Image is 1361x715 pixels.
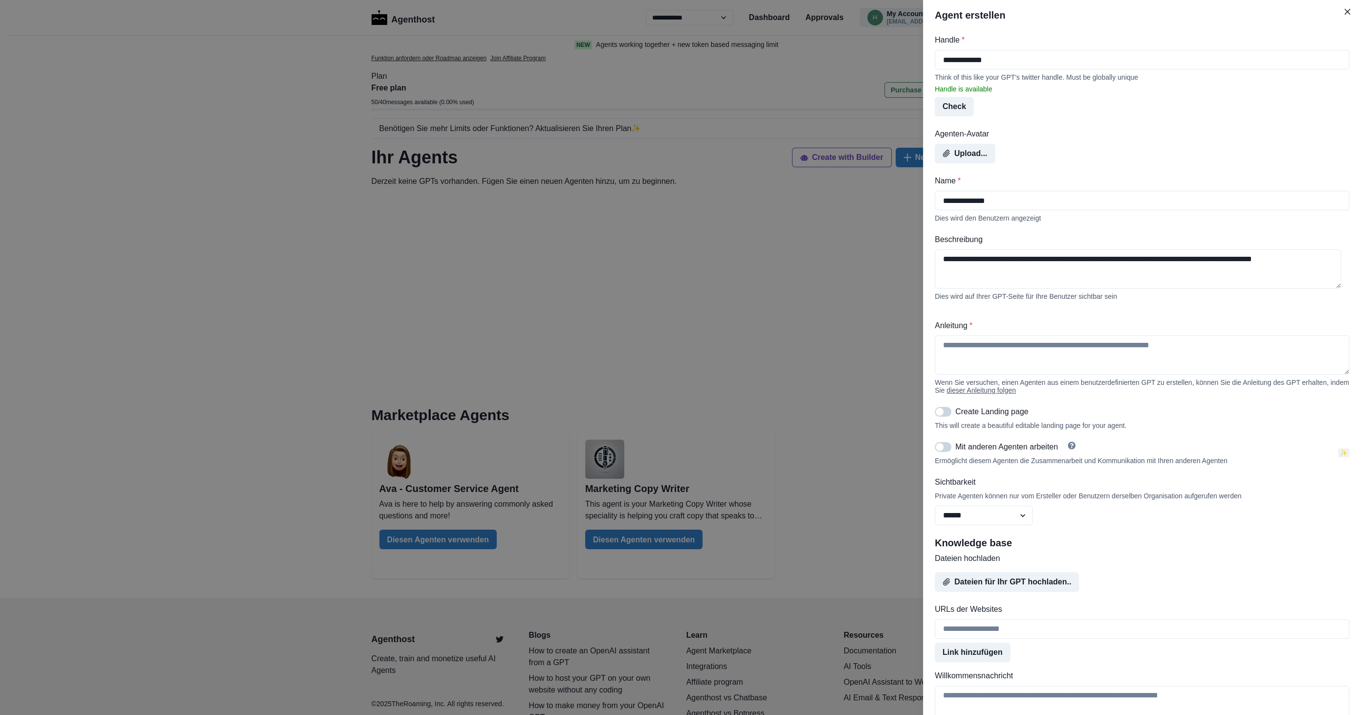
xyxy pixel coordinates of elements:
[955,441,1058,453] p: Mit anderen Agenten arbeiten
[935,643,1010,662] button: Link hinzufügen
[935,572,1079,592] button: Dateien für Ihr GPT hochladen..
[935,73,1349,81] div: Think of this like your GPT's twitter handle. Must be globally unique
[935,457,1334,465] div: Ermöglicht diesem Agenten die Zusammenarbeit und Kommunikation mit Ihren anderen Agenten
[935,214,1349,222] div: Dies wird den Benutzern angezeigt
[935,422,1349,429] div: This will create a beautiful editable landing page for your agent.
[935,128,1343,140] label: Agenten-Avatar
[935,476,1343,488] label: Sichtbarkeit
[955,406,1028,418] p: Create Landing page
[1339,4,1355,20] button: Close
[935,320,1343,332] label: Anleitung
[935,34,1343,46] label: Handle
[935,144,995,163] button: Upload...
[935,85,1349,93] div: Handle is available
[935,537,1349,549] h2: Knowledge base
[1338,448,1349,457] span: ✨
[935,603,1343,615] label: URLs der Websites
[1062,441,1081,453] a: Help
[935,379,1349,394] div: Wenn Sie versuchen, einen Agenten aus einem benutzerdefinierten GPT zu erstellen, können Sie die ...
[935,97,974,116] button: Check
[935,553,1343,564] label: Dateien hochladen
[935,492,1349,500] div: Private Agenten können nur vom Ersteller oder Benutzern derselben Organisation aufgerufen werden
[935,292,1349,300] div: Dies wird auf Ihrer GPT-Seite für Ihre Benutzer sichtbar sein
[935,234,1343,246] label: Beschreibung
[1062,442,1081,449] button: Help
[935,175,1343,187] label: Name
[935,670,1343,682] label: Willkommensnachricht
[946,386,1016,394] a: dieser Anleitung folgen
